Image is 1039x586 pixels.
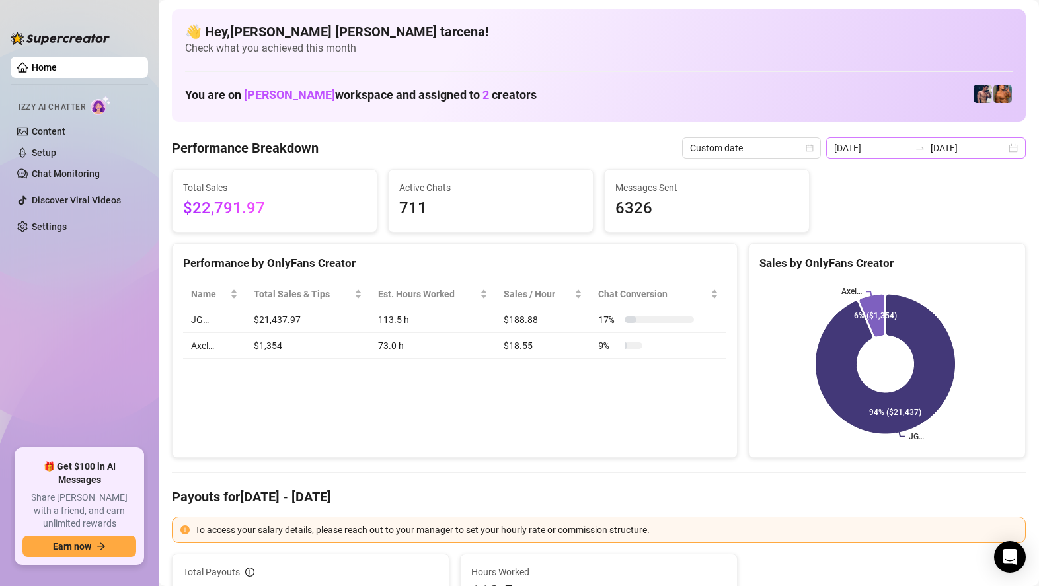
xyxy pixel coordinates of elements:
[22,460,136,486] span: 🎁 Get $100 in AI Messages
[915,143,925,153] span: swap-right
[482,88,489,102] span: 2
[806,144,814,152] span: calendar
[496,281,590,307] th: Sales / Hour
[254,287,352,301] span: Total Sales & Tips
[598,287,708,301] span: Chat Conversion
[185,41,1013,55] span: Check what you achieved this month
[590,281,726,307] th: Chat Conversion
[183,307,246,333] td: JG…
[172,488,1026,506] h4: Payouts for [DATE] - [DATE]
[185,22,1013,41] h4: 👋 Hey, [PERSON_NAME] [PERSON_NAME] tarcena !
[759,254,1015,272] div: Sales by OnlyFans Creator
[834,141,909,155] input: Start date
[22,536,136,557] button: Earn nowarrow-right
[183,180,366,195] span: Total Sales
[183,196,366,221] span: $22,791.97
[32,221,67,232] a: Settings
[180,525,190,534] span: exclamation-circle
[32,126,65,137] a: Content
[841,287,862,297] text: Axel…
[244,88,335,102] span: [PERSON_NAME]
[19,101,85,114] span: Izzy AI Chatter
[974,85,992,103] img: Axel
[96,542,106,551] span: arrow-right
[690,138,813,158] span: Custom date
[615,196,798,221] span: 6326
[496,333,590,359] td: $18.55
[378,287,477,301] div: Est. Hours Worked
[183,565,240,579] span: Total Payouts
[32,168,100,179] a: Chat Monitoring
[22,492,136,531] span: Share [PERSON_NAME] with a friend, and earn unlimited rewards
[993,85,1012,103] img: JG
[185,88,537,102] h1: You are on workspace and assigned to creators
[399,196,582,221] span: 711
[32,62,57,73] a: Home
[246,281,370,307] th: Total Sales & Tips
[598,312,619,327] span: 17 %
[195,523,1017,537] div: To access your salary details, please reach out to your manager to set your hourly rate or commis...
[53,541,91,552] span: Earn now
[370,333,496,359] td: 73.0 h
[615,180,798,195] span: Messages Sent
[471,565,726,579] span: Hours Worked
[370,307,496,333] td: 113.5 h
[32,147,56,158] a: Setup
[246,333,370,359] td: $1,354
[915,143,925,153] span: to
[598,338,619,353] span: 9 %
[32,195,121,205] a: Discover Viral Videos
[191,287,227,301] span: Name
[909,432,924,441] text: JG…
[399,180,582,195] span: Active Chats
[994,541,1026,573] div: Open Intercom Messenger
[496,307,590,333] td: $188.88
[11,32,110,45] img: logo-BBDzfeDw.svg
[183,281,246,307] th: Name
[183,333,246,359] td: Axel…
[91,96,111,115] img: AI Chatter
[245,568,254,577] span: info-circle
[246,307,370,333] td: $21,437.97
[931,141,1006,155] input: End date
[172,139,319,157] h4: Performance Breakdown
[504,287,572,301] span: Sales / Hour
[183,254,726,272] div: Performance by OnlyFans Creator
